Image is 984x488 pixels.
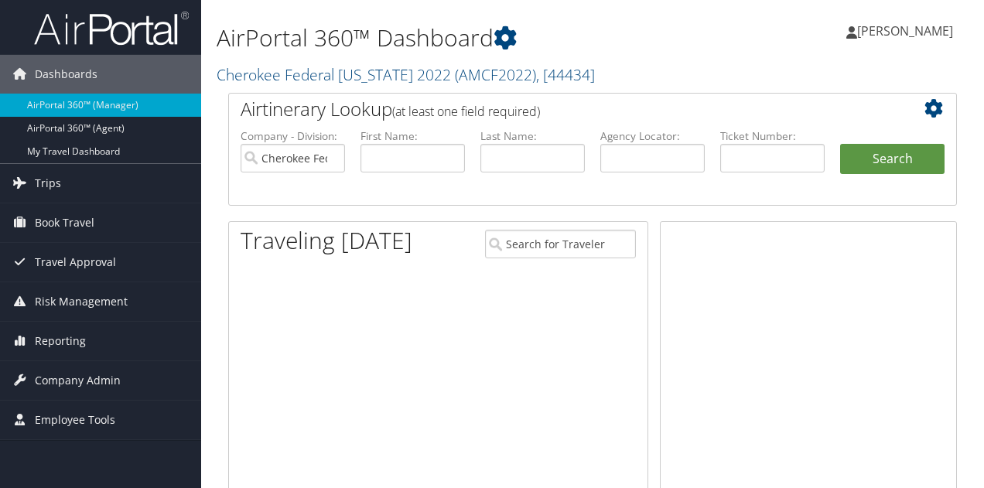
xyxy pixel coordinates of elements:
label: Company - Division: [241,128,345,144]
a: Cherokee Federal [US_STATE] 2022 [217,64,595,85]
label: Last Name: [480,128,585,144]
label: First Name: [360,128,465,144]
span: Book Travel [35,203,94,242]
span: Dashboards [35,55,97,94]
button: Search [840,144,945,175]
span: Risk Management [35,282,128,321]
span: Employee Tools [35,401,115,439]
input: Search for Traveler [485,230,637,258]
span: Company Admin [35,361,121,400]
span: ( AMCF2022 ) [455,64,536,85]
h1: Traveling [DATE] [241,224,412,257]
h2: Airtinerary Lookup [241,96,884,122]
span: Reporting [35,322,86,360]
a: [PERSON_NAME] [846,8,969,54]
span: , [ 44434 ] [536,64,595,85]
label: Agency Locator: [600,128,705,144]
span: [PERSON_NAME] [857,22,953,39]
span: Trips [35,164,61,203]
img: airportal-logo.png [34,10,189,46]
span: Travel Approval [35,243,116,282]
h1: AirPortal 360™ Dashboard [217,22,718,54]
label: Ticket Number: [720,128,825,144]
span: (at least one field required) [392,103,540,120]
